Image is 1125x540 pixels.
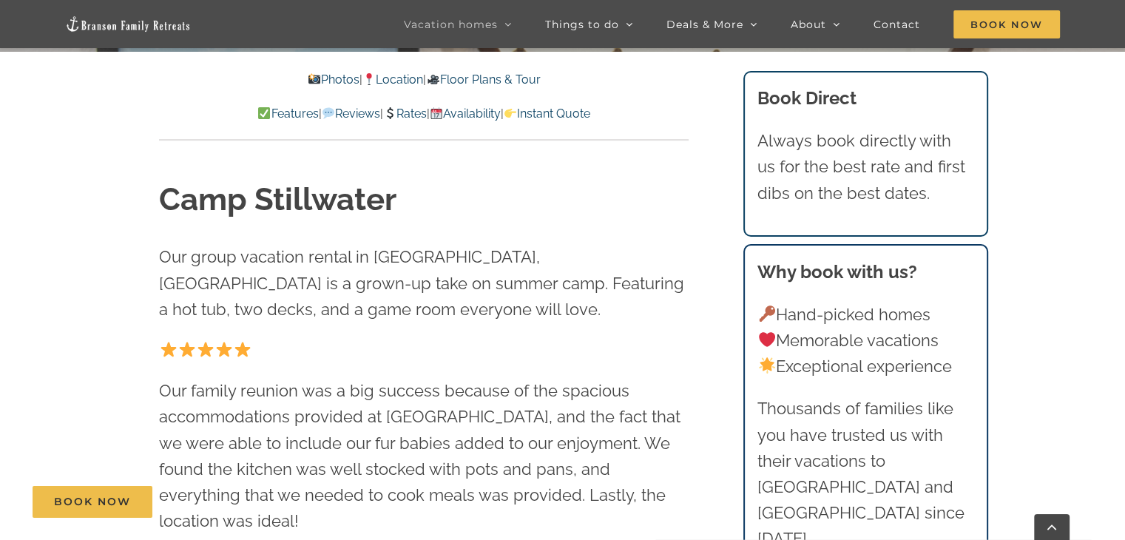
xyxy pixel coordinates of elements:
[757,302,973,380] p: Hand-picked homes Memorable vacations Exceptional experience
[159,70,689,90] p: | |
[33,486,152,518] a: Book Now
[383,107,427,121] a: Rates
[308,72,359,87] a: Photos
[321,107,379,121] a: Reviews
[874,19,920,30] span: Contact
[757,87,857,109] b: Book Direct
[759,331,775,348] img: ❤️
[159,378,689,534] p: Our family reunion was a big success because of the spacious accommodations provided at [GEOGRAPH...
[322,107,334,119] img: 💬
[404,19,498,30] span: Vacation homes
[759,357,775,374] img: 🌟
[362,72,423,87] a: Location
[159,178,689,222] h1: Camp Stillwater
[426,72,540,87] a: Floor Plans & Tour
[159,247,684,318] span: Our group vacation rental in [GEOGRAPHIC_DATA], [GEOGRAPHIC_DATA] is a grown-up take on summer ca...
[363,73,375,85] img: 📍
[234,341,251,357] img: ⭐️
[430,107,501,121] a: Availability
[65,16,191,33] img: Branson Family Retreats Logo
[545,19,619,30] span: Things to do
[757,128,973,206] p: Always book directly with us for the best rate and first dibs on the best dates.
[257,107,318,121] a: Features
[791,19,826,30] span: About
[757,259,973,286] h3: Why book with us?
[161,341,177,357] img: ⭐️
[197,341,214,357] img: ⭐️
[504,107,516,119] img: 👉
[504,107,590,121] a: Instant Quote
[666,19,743,30] span: Deals & More
[384,107,396,119] img: 💲
[216,341,232,357] img: ⭐️
[759,306,775,322] img: 🔑
[428,73,439,85] img: 🎥
[179,341,195,357] img: ⭐️
[308,73,320,85] img: 📸
[953,10,1060,38] span: Book Now
[430,107,442,119] img: 📆
[258,107,270,119] img: ✅
[54,496,131,508] span: Book Now
[159,104,689,124] p: | | | |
